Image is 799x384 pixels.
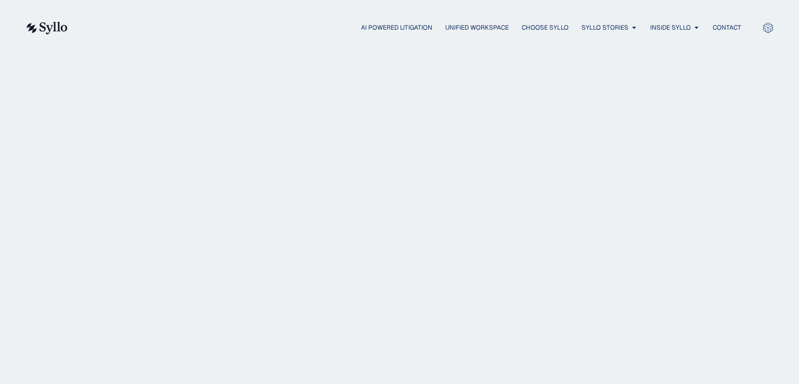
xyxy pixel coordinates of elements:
[713,23,741,32] a: Contact
[25,22,68,34] img: syllo
[88,23,741,33] nav: Menu
[361,23,432,32] a: AI Powered Litigation
[582,23,628,32] a: Syllo Stories
[88,23,741,33] div: Menu Toggle
[650,23,691,32] a: Inside Syllo
[445,23,509,32] a: Unified Workspace
[522,23,569,32] a: Choose Syllo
